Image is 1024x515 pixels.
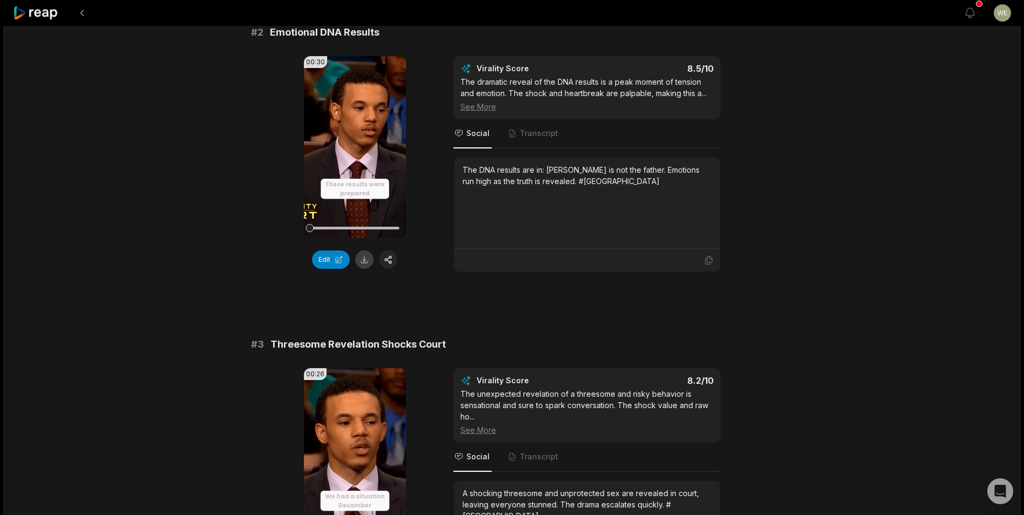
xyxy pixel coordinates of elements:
nav: Tabs [453,119,721,148]
div: The dramatic reveal of the DNA results is a peak moment of tension and emotion. The shock and hea... [460,76,714,112]
div: 8.5 /10 [598,63,714,74]
div: Virality Score [477,63,593,74]
div: 8.2 /10 [598,375,714,386]
div: The unexpected revelation of a threesome and risky behavior is sensational and sure to spark conv... [460,388,714,436]
span: Threesome Revelation Shocks Court [270,337,446,352]
div: Open Intercom Messenger [987,478,1013,504]
span: # 2 [251,25,263,40]
span: Transcript [520,128,558,139]
span: Emotional DNA Results [270,25,379,40]
span: Transcript [520,451,558,462]
div: See More [460,101,714,112]
button: Edit [312,250,350,269]
div: See More [460,424,714,436]
div: The DNA results are in: [PERSON_NAME] is not the father. Emotions run high as the truth is reveal... [463,164,711,187]
nav: Tabs [453,443,721,472]
span: Social [466,451,490,462]
span: Social [466,128,490,139]
video: Your browser does not support mp4 format. [304,56,406,238]
div: Virality Score [477,375,593,386]
span: # 3 [251,337,264,352]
